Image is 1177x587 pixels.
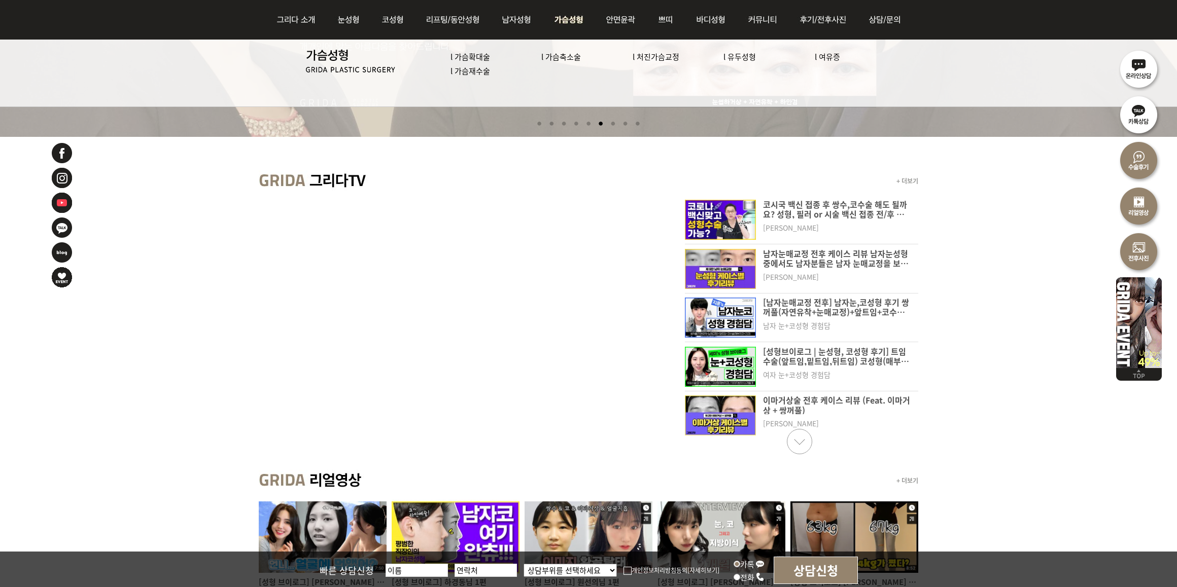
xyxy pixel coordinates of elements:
dt: [PERSON_NAME] [763,419,911,436]
img: 카톡상담 [1116,91,1162,137]
a: l 유두성형 [723,51,756,62]
img: 카카오톡 [51,216,73,239]
img: 이벤트 [51,266,73,288]
img: 수술전후사진 [1116,228,1162,274]
img: 페이스북 [51,142,73,164]
a: l 가슴축소술 [541,51,581,62]
img: 위로가기 [1116,368,1162,381]
img: 온라인상담 [1116,46,1162,91]
label: 개인정보처리방침동의 [624,566,687,574]
input: 전화 [734,574,740,580]
img: 리얼영상 [1116,182,1162,228]
img: main_grida_tv_title.jpg [259,162,380,200]
p: 코시국 백신 접종 후 쌍수,코수술 해도 될까요? 성형, 필러 or 시술 백신 접종 전/후 가능한지 알려드립니다. [763,200,911,218]
img: 수술후기 [1116,137,1162,182]
span: 빠른 상담신청 [320,564,374,577]
dt: [PERSON_NAME] [763,273,911,289]
img: 가슴성형 [306,49,395,72]
a: l 처진가슴교정 [633,51,679,62]
img: checkbox.png [624,567,632,575]
p: [남자눈매교정 전후] 남자눈,코성형 후기 쌍꺼풀(자연유착+눈매교정)+앞트임+코수술(매부리코+긴코)+이마지방이식 [DATE] [763,298,911,316]
li: Next slide [787,429,812,454]
p: 이마거상술 전후 케이스 리뷰 (Feat. 이마거상 + 쌍꺼풀) [763,395,911,414]
iframe: YouTube video player [259,200,680,436]
p: 남자눈매교정 전후 케이스 리뷰 남자눈성형 중에서도 남자분들은 남자 눈매교정을 보통 하시는 경우는 다양하게 있는데요 눈뜨는 힘이 좀 부족하거나 눈꺼풀이 늘어나서 눈동자의 노출량이 [763,249,911,268]
img: 이벤트 [1116,274,1162,368]
input: 연락처 [455,564,517,577]
dt: 여자 눈+코성형 경험담 [763,371,911,387]
a: [자세히보기] [687,566,719,574]
a: l 가슴재수술 [451,65,490,76]
a: + 더보기 [896,176,918,185]
input: 상담신청 [774,557,858,584]
img: main_grida_realvideo_title.jpg [259,462,380,499]
img: 인스타그램 [51,167,73,189]
dt: 남자 눈+코성형 경험담 [763,321,911,338]
img: 유투브 [51,192,73,214]
a: l 가슴확대술 [451,51,490,62]
a: + 더보기 [896,476,918,485]
img: call_icon.png [755,572,765,581]
input: 이름 [386,564,448,577]
img: kakao_icon.png [755,559,765,568]
label: 전화 [734,572,765,582]
input: 카톡 [734,561,740,567]
dt: [PERSON_NAME] [763,224,911,240]
p: [성형브이로그 | 눈성형, 코성형 후기] 트임수술(앞트임,밑트임,뒤트임) 코성형(매부리코) 이마지방이식 [DATE] [763,347,911,365]
a: l 여유증 [815,51,840,62]
label: 카톡 [734,559,765,569]
img: 네이버블로그 [51,241,73,264]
